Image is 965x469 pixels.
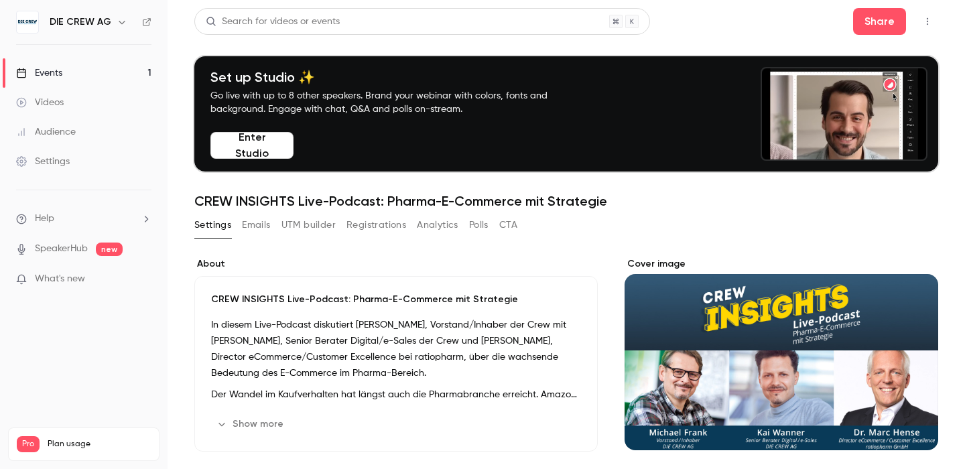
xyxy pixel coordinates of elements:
[50,15,111,29] h6: DIE CREW AG
[625,257,938,271] label: Cover image
[206,15,340,29] div: Search for videos or events
[35,272,85,286] span: What's new
[210,89,579,116] p: Go live with up to 8 other speakers. Brand your webinar with colors, fonts and background. Engage...
[211,317,581,381] p: In diesem Live-Podcast diskutiert [PERSON_NAME], Vorstand/Inhaber der Crew mit [PERSON_NAME], Sen...
[853,8,906,35] button: Share
[417,214,458,236] button: Analytics
[16,125,76,139] div: Audience
[194,193,938,209] h1: CREW INSIGHTS Live-Podcast: Pharma-E-Commerce mit Strategie
[211,293,581,306] p: CREW INSIGHTS Live-Podcast: Pharma-E-Commerce mit Strategie
[96,243,123,256] span: new
[194,257,598,271] label: About
[48,439,151,450] span: Plan usage
[281,214,336,236] button: UTM builder
[210,132,294,159] button: Enter Studio
[35,242,88,256] a: SpeakerHub
[16,66,62,80] div: Events
[499,214,517,236] button: CTA
[35,212,54,226] span: Help
[16,212,151,226] li: help-dropdown-opener
[469,214,489,236] button: Polls
[17,11,38,33] img: DIE CREW AG
[194,214,231,236] button: Settings
[242,214,270,236] button: Emails
[211,413,292,435] button: Show more
[210,69,579,85] h4: Set up Studio ✨
[16,96,64,109] div: Videos
[135,273,151,285] iframe: Noticeable Trigger
[16,155,70,168] div: Settings
[346,214,406,236] button: Registrations
[625,257,938,450] section: Cover image
[211,387,581,403] p: Der Wandel im Kaufverhalten hat längst auch die Pharmabranche erreicht. Amazon, Online-Apotheken ...
[17,436,40,452] span: Pro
